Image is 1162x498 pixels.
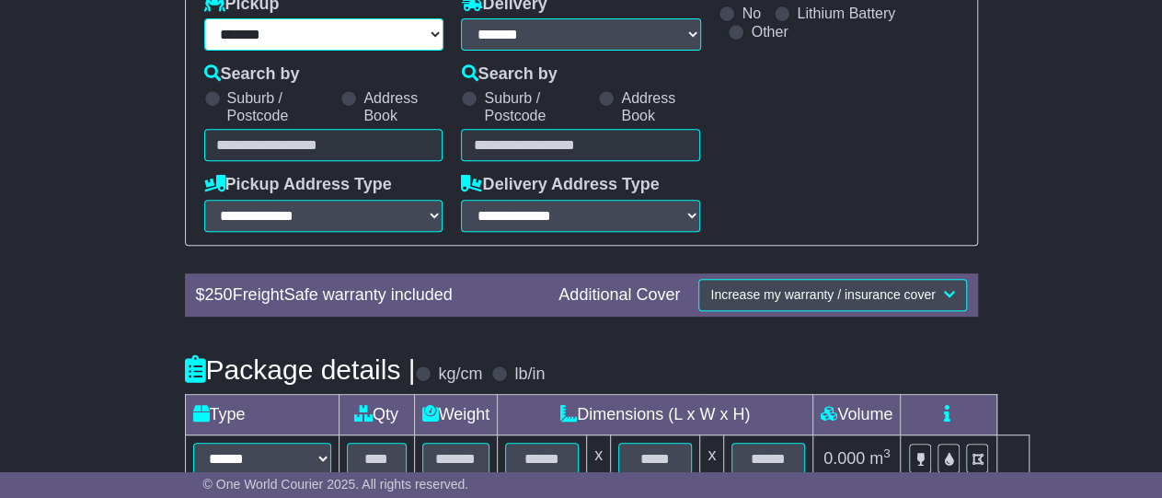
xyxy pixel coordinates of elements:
[204,64,300,85] label: Search by
[698,279,966,311] button: Increase my warranty / insurance cover
[751,23,788,41] label: Other
[549,285,689,306] div: Additional Cover
[203,477,469,492] span: © One World Courier 2025. All rights reserved.
[484,89,589,124] label: Suburb / Postcode
[797,5,895,22] label: Lithium Battery
[742,5,760,22] label: No
[187,285,550,306] div: $ FreightSafe warranty included
[204,175,392,195] label: Pickup Address Type
[363,89,443,124] label: Address Book
[205,285,233,304] span: 250
[185,395,339,435] td: Type
[883,446,891,460] sup: 3
[710,287,935,302] span: Increase my warranty / insurance cover
[185,354,416,385] h4: Package details |
[498,395,813,435] td: Dimensions (L x W x H)
[514,365,545,385] label: lb/in
[587,435,611,483] td: x
[461,64,557,85] label: Search by
[461,175,659,195] label: Delivery Address Type
[339,395,414,435] td: Qty
[869,449,891,468] span: m
[438,365,482,385] label: kg/cm
[414,395,498,435] td: Weight
[813,395,901,435] td: Volume
[823,449,865,468] span: 0.000
[621,89,700,124] label: Address Book
[700,435,724,483] td: x
[227,89,332,124] label: Suburb / Postcode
